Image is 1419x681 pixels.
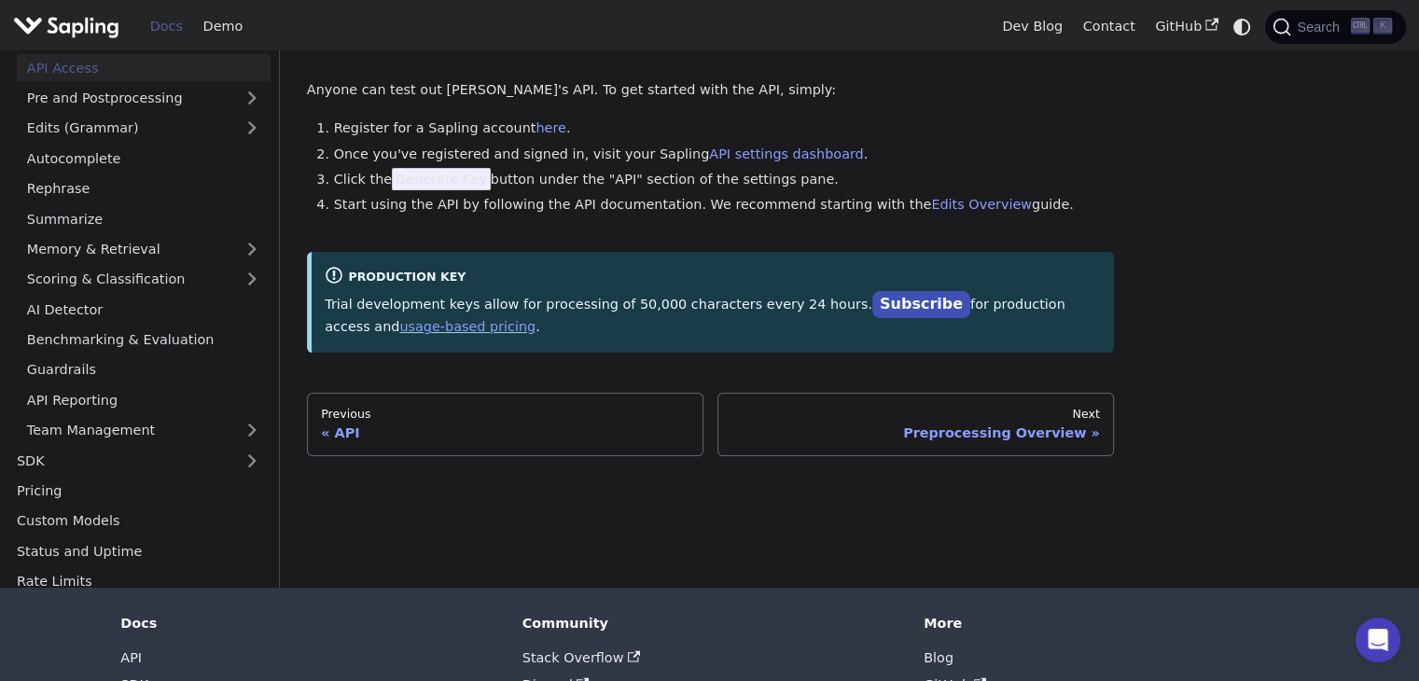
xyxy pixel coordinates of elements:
[17,85,271,112] a: Pre and Postprocessing
[17,145,271,172] a: Autocomplete
[7,478,271,505] a: Pricing
[334,169,1115,191] li: Click the button under the "API" section of the settings pane.
[307,393,1114,456] nav: Docs pages
[17,54,271,81] a: API Access
[717,393,1114,456] a: NextPreprocessing Overview
[325,266,1101,288] div: Production Key
[120,650,142,665] a: API
[1356,618,1400,662] div: Open Intercom Messenger
[1373,18,1392,35] kbd: K
[17,205,271,232] a: Summarize
[709,146,863,161] a: API settings dashboard
[7,568,271,595] a: Rate Limits
[992,12,1072,41] a: Dev Blog
[522,650,640,665] a: Stack Overflow
[924,615,1299,632] div: More
[307,393,703,456] a: PreviousAPI
[321,424,689,441] div: API
[17,356,271,383] a: Guardrails
[13,13,126,40] a: Sapling.ai
[731,407,1100,422] div: Next
[17,115,271,142] a: Edits (Grammar)
[233,447,271,474] button: Expand sidebar category 'SDK'
[17,266,271,293] a: Scoring & Classification
[924,650,953,665] a: Blog
[1265,10,1405,44] button: Search (Ctrl+K)
[1073,12,1146,41] a: Contact
[7,537,271,564] a: Status and Uptime
[334,144,1115,166] li: Once you've registered and signed in, visit your Sapling .
[17,417,271,444] a: Team Management
[931,197,1032,212] a: Edits Overview
[13,13,119,40] img: Sapling.ai
[17,296,271,323] a: AI Detector
[325,292,1101,339] p: Trial development keys allow for processing of 50,000 characters every 24 hours. for production a...
[7,507,271,535] a: Custom Models
[536,120,565,135] a: here
[1145,12,1228,41] a: GitHub
[7,447,233,474] a: SDK
[321,407,689,422] div: Previous
[872,291,970,318] a: Subscribe
[17,386,271,413] a: API Reporting
[522,615,897,632] div: Community
[399,319,536,334] a: usage-based pricing
[17,236,271,263] a: Memory & Retrieval
[120,615,495,632] div: Docs
[17,327,271,354] a: Benchmarking & Evaluation
[140,12,193,41] a: Docs
[307,79,1114,102] p: Anyone can test out [PERSON_NAME]'s API. To get started with the API, simply:
[193,12,253,41] a: Demo
[392,168,491,190] span: Generate Key
[17,175,271,202] a: Rephrase
[334,118,1115,140] li: Register for a Sapling account .
[731,424,1100,441] div: Preprocessing Overview
[1229,13,1256,40] button: Switch between dark and light mode (currently system mode)
[334,194,1115,216] li: Start using the API by following the API documentation. We recommend starting with the guide.
[1291,20,1351,35] span: Search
